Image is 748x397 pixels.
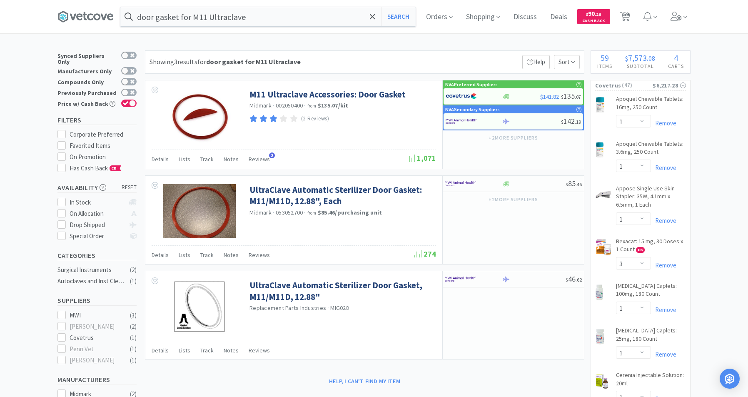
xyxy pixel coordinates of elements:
span: ( 47 ) [621,81,653,90]
div: . [619,54,662,62]
img: c4354009d7d9475dae4b8d0a50b64eef_698720.png [595,97,605,113]
button: +2more suppliers [484,132,542,144]
span: Notes [224,155,239,163]
a: Discuss [510,13,540,21]
strong: $135.07 / kit [318,102,349,109]
h5: Availability [57,183,137,192]
span: Notes [224,347,239,354]
div: Favorited Items [70,141,137,151]
span: . 07 [575,94,581,100]
span: Has Cash Back [70,164,122,172]
span: 46 [566,274,582,284]
img: 70ba7cbbdf9641658d6379f92c6d5101_541060.png [595,373,608,390]
span: Reviews [249,155,270,163]
a: $90.26Cash Back [577,5,610,28]
span: Cash Back [582,19,605,24]
a: Midmark [249,209,272,216]
span: Lists [179,251,190,259]
div: [PERSON_NAME] [70,322,121,332]
h5: Suppliers [57,296,137,305]
div: Covetrus [70,333,121,343]
span: $ [561,119,563,125]
span: 2 [269,152,275,158]
a: Cerenia Injectable Solution: 20ml [616,371,686,391]
div: Synced Suppliers Only [57,52,117,65]
span: 1,071 [408,153,436,163]
span: Track [200,347,214,354]
div: Showing 3 results [150,57,301,67]
span: Sort [554,55,580,69]
p: NVA Secondary Suppliers [445,105,500,113]
span: CB [110,166,118,171]
span: Lists [179,155,190,163]
span: from [307,210,317,216]
span: 90 [586,10,601,17]
div: ( 1 ) [130,333,137,343]
img: 35d8a35affe24b1abc4914ab4e275563_349007.png [172,280,227,334]
a: UltraClave Automatic Sterilizer Door Gasket: M11/M11D, 12.88", Each [249,184,434,207]
div: On Allocation [70,209,125,219]
span: · [304,102,306,109]
span: CB [636,247,644,252]
div: In Stock [70,197,125,207]
a: 59 [617,14,634,22]
span: Notes [224,251,239,259]
span: for [197,57,301,66]
span: · [327,304,329,312]
span: 59 [601,52,609,63]
span: 142 [561,116,581,126]
div: Penn Vet [70,344,121,354]
a: Bexacat: 15 mg, 30 Doses x 1 Count CB [616,237,686,257]
button: Help, I can't find my item [324,374,405,388]
strong: $85.46 / purchasing unit [318,209,382,216]
p: NVA Preferred Suppliers [445,80,498,88]
a: Remove [651,119,676,127]
button: +2more suppliers [484,194,542,205]
div: Manufacturers Only [57,67,117,74]
img: e15a5750349b406bb8aab07c8e96e6df_579847.png [595,328,605,345]
span: · [273,102,274,109]
div: Surgical Instruments [57,265,125,275]
img: 792be05a2c7f42c0b836df748b0ed755_207388.png [159,89,240,143]
span: 053052700 [276,209,303,216]
div: MWI [70,310,121,320]
a: [MEDICAL_DATA] Caplets: 25mg, 180 Count [616,327,686,346]
span: · [273,209,274,216]
a: Remove [651,261,676,269]
span: Covetrus [595,81,621,90]
span: . 26 [595,12,601,17]
div: Drop Shipped [70,220,125,230]
div: Corporate Preferred [70,130,137,140]
span: · [304,209,306,216]
h4: Carts [661,62,690,70]
div: Price w/ Cash Back [57,100,117,107]
a: Remove [651,217,676,225]
div: ( 3 ) [130,310,137,320]
a: Remove [651,164,676,172]
p: (2 Reviews) [301,115,329,123]
span: 4 [674,52,678,63]
span: Details [152,251,169,259]
span: . 46 [576,181,582,187]
img: 694662210a684c55a6ba6e72b8e7605a_544711.png [595,239,612,256]
span: Details [152,155,169,163]
a: Remove [651,306,676,314]
img: f6b2451649754179b5b4e0c70c3f7cb0_2.png [446,115,477,127]
a: Appose Single Use Skin Stapler: 35W, 4.1mm x 6.5mm, 1 Each [616,185,686,212]
h4: Items [591,62,619,70]
span: Track [200,155,214,163]
div: [PERSON_NAME] [70,355,121,365]
span: from [307,103,317,109]
a: Apoquel Chewable Tablets: 3.6mg, 250 Count [616,140,686,160]
span: reset [122,183,137,192]
img: c7a2e37a7e0645a597c6ed4698d7191c_698680.png [595,142,604,158]
div: Previously Purchased [57,89,117,96]
span: 002050400 [276,102,303,109]
h5: Manufacturers [57,375,137,385]
div: Open Intercom Messenger [720,369,740,389]
span: . 19 [575,119,581,125]
span: 08 [648,54,655,62]
a: M11 Ultraclave Accessories: Door Gasket [249,89,406,100]
img: f6b2451649754179b5b4e0c70c3f7cb0_2.png [445,273,476,285]
span: $ [561,94,563,100]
